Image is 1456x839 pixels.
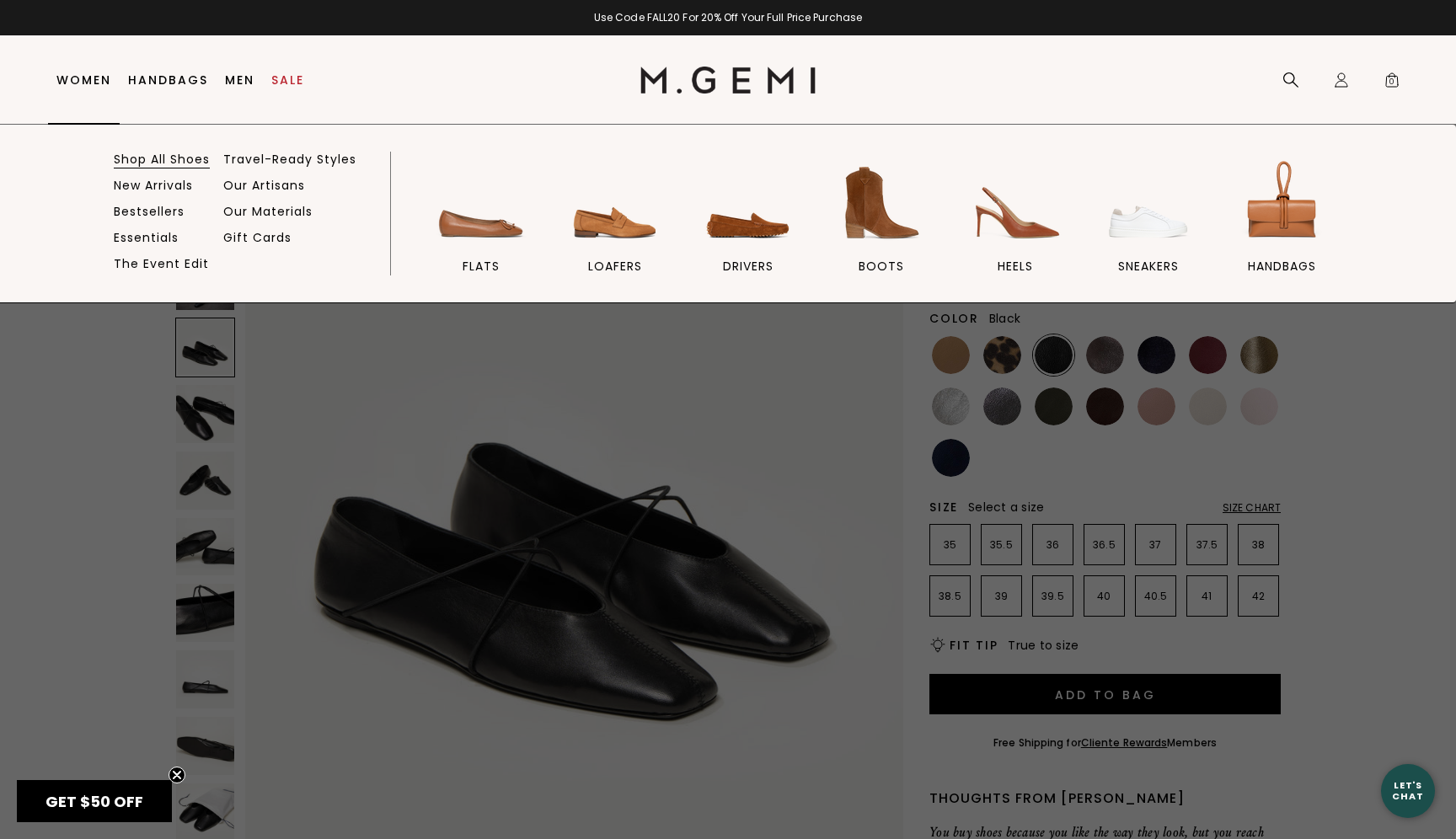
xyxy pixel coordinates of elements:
[568,156,662,250] img: loafers
[822,156,941,302] a: BOOTS
[434,156,528,250] img: flats
[640,67,816,94] img: M.Gemi
[114,152,210,167] a: Shop All Shoes
[1235,156,1330,250] img: handbags
[968,156,1063,250] img: heels
[114,256,209,271] a: The Event Edit
[223,230,292,245] a: Gift Cards
[223,178,305,193] a: Our Artisans
[1101,156,1196,250] img: sneakers
[128,73,208,87] a: Handbags
[834,156,929,250] img: BOOTS
[554,156,674,302] a: loafers
[1223,156,1342,302] a: handbags
[225,73,254,87] a: Men
[114,204,185,219] a: Bestsellers
[56,73,111,87] a: Women
[998,259,1033,274] span: heels
[169,767,185,783] button: Close teaser
[588,259,642,274] span: loafers
[421,156,541,302] a: flats
[955,156,1075,302] a: heels
[45,791,143,812] span: GET $50 OFF
[723,259,773,274] span: drivers
[1384,75,1400,92] span: 0
[1381,780,1435,801] div: Let's Chat
[1248,259,1316,274] span: handbags
[859,259,904,274] span: BOOTS
[688,156,808,302] a: drivers
[223,152,356,167] a: Travel-Ready Styles
[114,230,179,245] a: Essentials
[223,204,313,219] a: Our Materials
[1089,156,1208,302] a: sneakers
[17,780,172,822] div: GET $50 OFFClose teaser
[1118,259,1179,274] span: sneakers
[701,156,795,250] img: drivers
[271,73,304,87] a: Sale
[114,178,193,193] a: New Arrivals
[463,259,500,274] span: flats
